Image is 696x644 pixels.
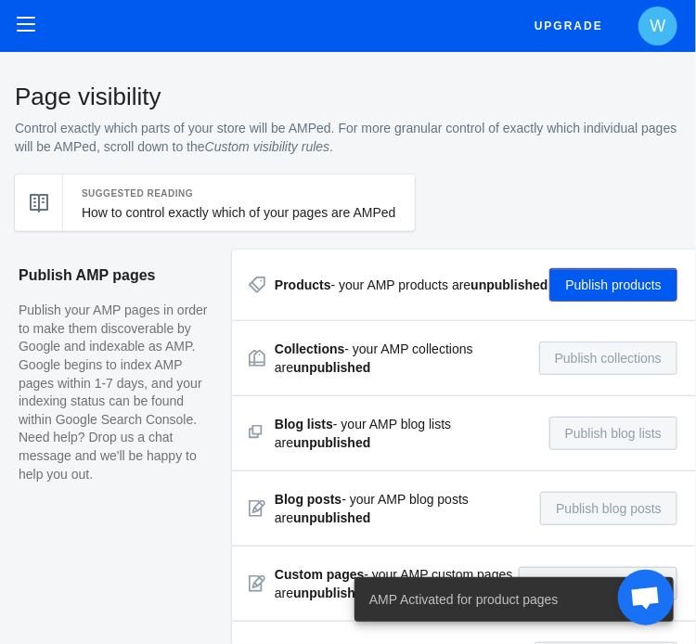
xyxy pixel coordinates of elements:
[19,302,213,483] p: Publish your AMP pages in order to make them discoverable by Google and indexable as AMP. Google ...
[549,417,677,450] button: Publish blog lists
[275,567,364,582] strong: Custom pages
[82,184,396,203] h5: Suggested Reading
[275,565,519,602] div: - your AMP custom pages are
[293,586,370,600] strong: unpublished
[275,415,549,452] div: - your AMP blog lists are
[540,492,677,525] button: Publish blog posts
[649,17,667,35] span: W
[15,120,681,156] p: Control exactly which parts of your store will be AMPed. For more granular control of exactly whi...
[19,250,213,302] h2: Publish AMP pages
[275,492,342,507] strong: Blog posts
[535,9,603,43] span: Upgrade
[15,80,681,113] h2: Page visibility
[293,435,370,450] strong: unpublished
[618,570,674,625] div: Open chat
[205,139,330,154] i: Custom visibility rules
[275,417,333,431] strong: Blog lists
[275,490,540,527] div: - your AMP blog posts are
[293,510,370,525] strong: unpublished
[369,590,559,609] span: AMP Activated for product pages
[82,205,396,220] a: How to control exactly which of your pages are AMPed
